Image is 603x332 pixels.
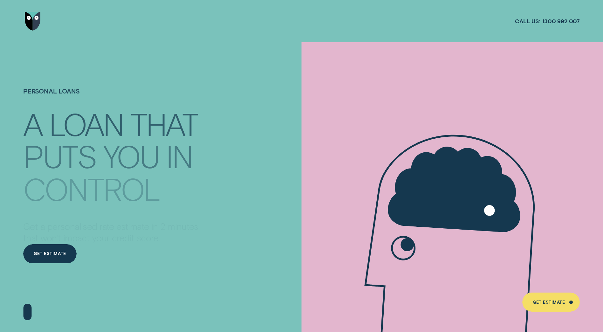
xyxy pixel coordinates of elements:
div: IN [166,141,193,171]
h4: A LOAN THAT PUTS YOU IN CONTROL [23,105,206,193]
p: Get a personalised rate estimate in 2 minutes that won't impact your credit score. [23,221,206,244]
div: PUTS [23,141,96,171]
div: YOU [103,141,159,171]
a: Get Estimate [522,293,580,312]
h1: Personal Loans [23,87,206,107]
div: A [23,109,42,138]
div: CONTROL [23,174,160,203]
a: Get Estimate [23,244,77,263]
div: LOAN [49,109,123,138]
img: Wisr [25,12,41,31]
div: THAT [131,109,198,138]
a: Call us:1300 992 007 [515,17,580,25]
span: Call us: [515,17,540,25]
span: 1300 992 007 [542,17,580,25]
